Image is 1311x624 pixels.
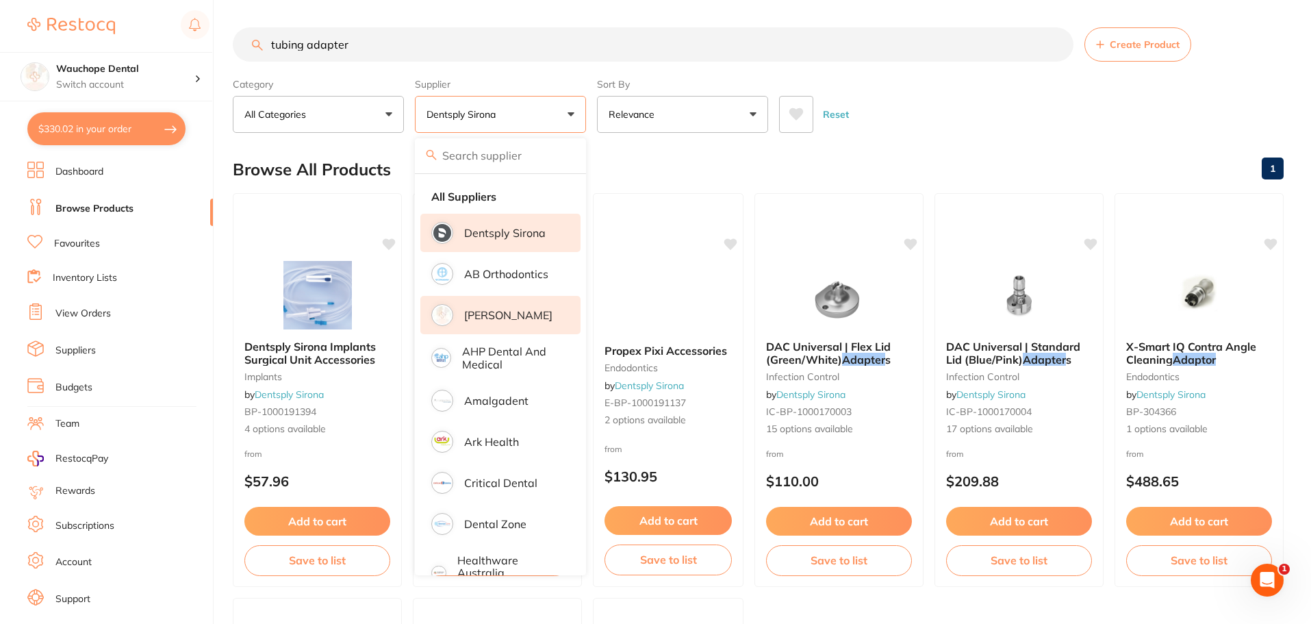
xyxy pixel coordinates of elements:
p: $488.65 [1126,473,1272,489]
span: 4 options available [244,423,390,436]
a: Subscriptions [55,519,114,533]
p: Critical Dental [464,477,537,489]
img: Wauchope Dental [21,63,49,90]
a: Budgets [55,381,92,395]
a: Account [55,556,92,569]
button: Save to list [766,545,912,575]
span: by [766,388,845,401]
label: Supplier [415,78,586,90]
span: 1 options available [1126,423,1272,436]
span: from [604,444,622,454]
em: Adapter [1023,353,1066,366]
p: All Categories [244,108,311,121]
b: Dentsply Sirona Implants Surgical Unit Accessories [244,340,390,366]
img: AB Orthodontics [433,265,451,283]
a: 1 [1262,155,1284,182]
small: implants [244,371,390,382]
a: Dentsply Sirona [255,388,324,401]
img: Adam Dental [433,306,451,324]
button: Dentsply Sirona [415,96,586,133]
span: Create Product [1110,39,1180,50]
a: Restocq Logo [27,10,115,42]
strong: All Suppliers [431,190,496,203]
img: Dental Zone [433,515,451,533]
span: from [244,449,262,459]
img: Healthware Australia Ridley [433,568,444,579]
span: DAC Universal | Flex Lid (Green/White) [766,340,891,366]
li: Clear selection [420,182,581,211]
em: Adaptor [1173,353,1216,366]
img: Amalgadent [433,392,451,410]
small: endodontics [604,362,732,373]
h4: Wauchope Dental [56,62,194,76]
span: RestocqPay [55,452,108,466]
p: [PERSON_NAME] [464,309,552,321]
a: View Orders [55,307,111,321]
label: Category [233,78,404,90]
img: Dentsply Sirona [433,224,451,242]
a: Dentsply Sirona [956,388,1026,401]
span: by [946,388,1026,401]
a: RestocqPay [27,451,108,466]
img: Restocq Logo [27,18,115,34]
span: from [1126,449,1144,459]
p: $209.88 [946,473,1092,489]
small: infection control [766,371,912,382]
img: AHP Dental and Medical [433,350,449,366]
img: Propex Pixi Accessories [624,265,713,334]
a: Rewards [55,484,95,498]
button: Save to list [604,545,732,575]
p: AHP Dental and Medical [462,345,561,371]
button: Add to cart [946,507,1092,536]
b: Propex Pixi Accessories [604,345,732,357]
img: DAC Universal | Standard Lid (Blue/Pink) Adapters [975,261,1064,329]
img: X-Smart IQ Contra Angle Cleaning Adaptor [1155,261,1244,329]
button: Save to list [946,545,1092,575]
em: Adapter [842,353,885,366]
span: from [946,449,964,459]
img: Ark Health [433,433,451,451]
b: DAC Universal | Flex Lid (Green/White) Adapters [766,340,912,366]
span: E-BP-1000191137 [604,397,686,409]
img: RestocqPay [27,451,44,466]
span: BP-304366 [1126,405,1176,418]
a: Suppliers [55,344,96,358]
button: Create Product [1084,27,1191,62]
a: Team [55,417,79,431]
span: 2 options available [604,414,732,427]
p: $130.95 [604,469,732,484]
img: Critical Dental [433,474,451,492]
p: Dental Zone [464,518,526,530]
img: DAC Universal | Flex Lid (Green/White) Adapters [795,261,884,329]
span: 17 options available [946,423,1092,436]
h2: Browse All Products [233,160,391,179]
button: Add to cart [766,507,912,536]
button: Add to cart [244,507,390,536]
span: IC-BP-1000170004 [946,405,1032,418]
button: Add to cart [604,506,732,535]
p: Amalgadent [464,395,529,407]
input: Search supplier [415,138,586,173]
a: Inventory Lists [53,271,117,285]
button: Add to cart [1126,507,1272,536]
span: by [604,379,684,392]
button: $330.02 in your order [27,112,186,145]
iframe: Intercom live chat [1251,564,1284,597]
a: Favourites [54,237,100,251]
span: Propex Pixi Accessories [604,344,727,358]
span: X-Smart IQ Contra Angle Cleaning [1126,340,1256,366]
b: DAC Universal | Standard Lid (Blue/Pink) Adapters [946,340,1092,366]
img: Dentsply Sirona Implants Surgical Unit Accessories [273,261,362,329]
small: endodontics [1126,371,1272,382]
small: infection control [946,371,1092,382]
span: DAC Universal | Standard Lid (Blue/Pink) [946,340,1080,366]
button: Relevance [597,96,768,133]
label: Sort By [597,78,768,90]
button: Reset [819,96,853,133]
span: IC-BP-1000170003 [766,405,852,418]
a: Browse Products [55,202,133,216]
p: Dentsply Sirona [464,227,546,239]
p: Ark Health [464,436,519,448]
a: Dentsply Sirona [615,379,684,392]
span: 15 options available [766,423,912,436]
